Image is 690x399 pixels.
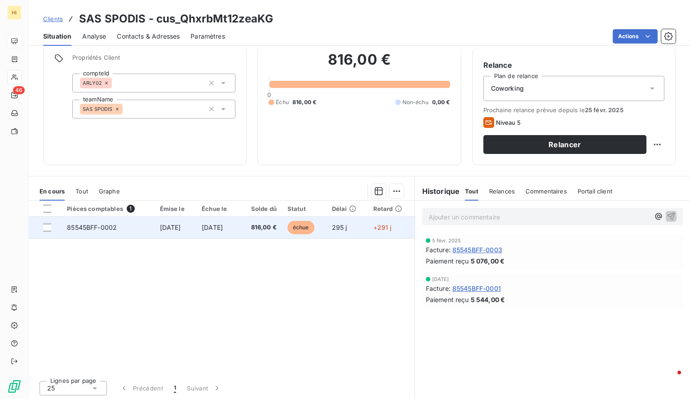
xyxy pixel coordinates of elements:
[244,223,277,232] span: 816,00 €
[202,224,223,231] span: [DATE]
[426,295,469,304] span: Paiement reçu
[7,88,21,102] a: 46
[40,188,65,195] span: En cours
[465,188,478,195] span: Tout
[613,29,658,44] button: Actions
[13,86,25,94] span: 46
[483,135,646,154] button: Relancer
[117,32,180,41] span: Contacts & Adresses
[244,205,277,212] div: Solde dû
[373,224,392,231] span: +291 j
[82,32,106,41] span: Analyse
[415,186,460,197] h6: Historique
[483,106,664,114] span: Prochaine relance prévue depuis le
[7,379,22,394] img: Logo LeanPay
[43,14,63,23] a: Clients
[373,205,409,212] div: Retard
[432,276,449,282] span: [DATE]
[67,205,149,213] div: Pièces comptables
[75,188,88,195] span: Tout
[526,188,567,195] span: Commentaires
[181,379,227,398] button: Suivant
[496,119,521,126] span: Niveau 5
[43,15,63,22] span: Clients
[432,238,461,243] span: 5 févr. 2025
[287,205,321,212] div: Statut
[269,51,450,78] h2: 816,00 €
[114,379,168,398] button: Précédent
[72,54,235,66] span: Propriétés Client
[287,221,314,234] span: échue
[426,284,451,293] span: Facture :
[471,295,505,304] span: 5 544,00 €
[483,60,664,70] h6: Relance
[79,11,273,27] h3: SAS SPODIS - cus_QhxrbMt12zeaKG
[332,224,347,231] span: 295 j
[292,98,316,106] span: 816,00 €
[7,5,22,20] div: HI
[202,205,234,212] div: Échue le
[174,384,176,393] span: 1
[491,84,524,93] span: Coworking
[332,205,363,212] div: Délai
[127,205,135,213] span: 1
[83,80,102,86] span: ARLY02
[426,245,451,254] span: Facture :
[659,368,681,390] iframe: Intercom live chat
[160,205,191,212] div: Émise le
[471,256,505,266] span: 5 076,00 €
[83,106,113,112] span: SAS SPODIS
[160,224,181,231] span: [DATE]
[112,79,119,87] input: Ajouter une valeur
[99,188,120,195] span: Graphe
[190,32,225,41] span: Paramètres
[67,224,117,231] span: 85545BFF-0002
[578,188,612,195] span: Portail client
[123,105,130,113] input: Ajouter une valeur
[585,106,624,114] span: 25 févr. 2025
[402,98,429,106] span: Non-échu
[276,98,289,106] span: Échu
[43,32,71,41] span: Situation
[452,284,501,293] span: 85545BFF-0001
[432,98,450,106] span: 0,00 €
[452,245,502,254] span: 85545BFF-0003
[426,256,469,266] span: Paiement reçu
[168,379,181,398] button: 1
[47,384,55,393] span: 25
[267,91,271,98] span: 0
[489,188,515,195] span: Relances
